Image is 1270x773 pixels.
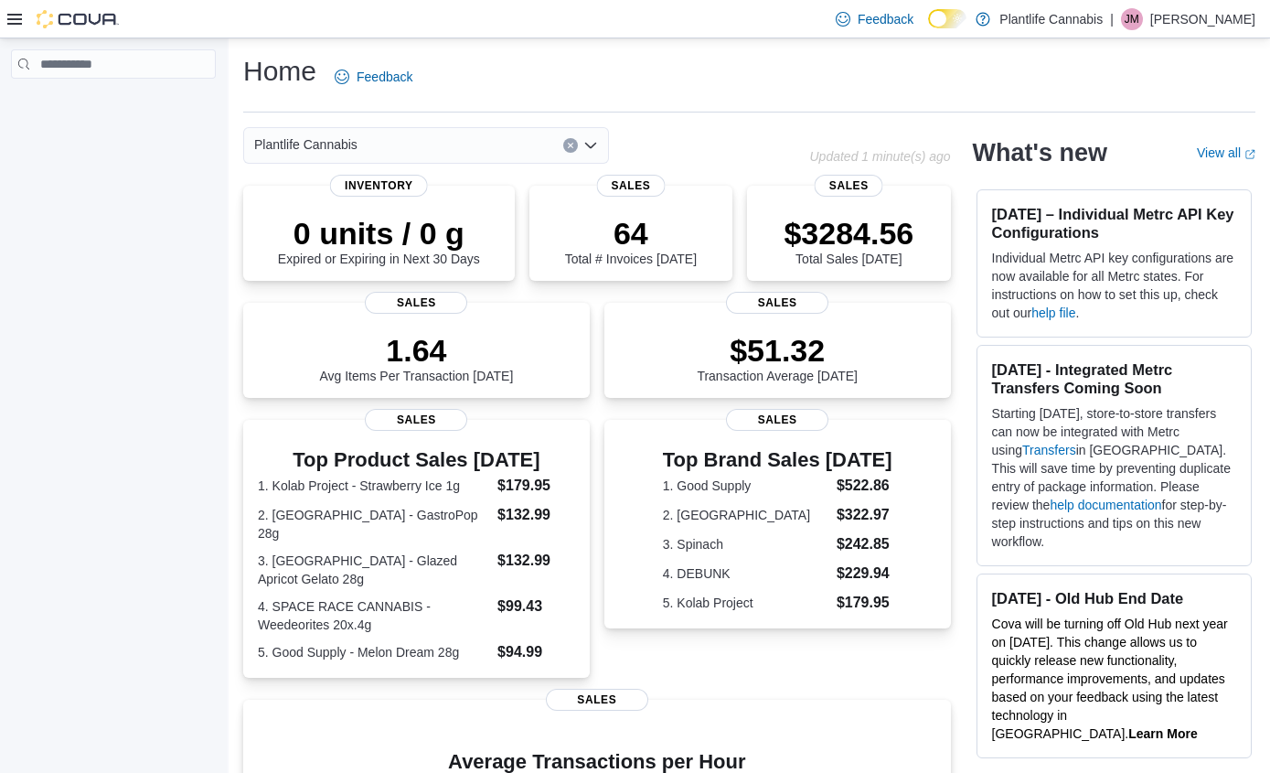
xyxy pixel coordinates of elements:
dd: $99.43 [497,596,575,617]
h3: Top Product Sales [DATE] [258,449,575,471]
span: Sales [815,175,883,197]
h4: Average Transactions per Hour [258,751,936,773]
button: Open list of options [583,138,598,153]
span: Sales [726,292,828,314]
dd: $179.95 [837,592,892,614]
dd: $179.95 [497,475,575,497]
dd: $132.99 [497,504,575,526]
h3: [DATE] – Individual Metrc API Key Configurations [992,205,1236,242]
p: 1.64 [319,332,513,369]
dd: $322.97 [837,504,892,526]
span: Sales [546,689,648,711]
dt: 3. [GEOGRAPHIC_DATA] - Glazed Apricot Gelato 28g [258,552,490,588]
dd: $522.86 [837,475,892,497]
dt: 5. Kolab Project [663,594,829,612]
span: Plantlife Cannabis [254,134,358,156]
dd: $229.94 [837,563,892,585]
span: Inventory [330,175,428,197]
span: Sales [596,175,665,197]
div: Total # Invoices [DATE] [565,215,697,266]
div: Expired or Expiring in Next 30 Days [278,215,480,266]
p: | [1110,8,1114,30]
dt: 2. [GEOGRAPHIC_DATA] - GastroPop 28g [258,506,490,542]
span: Feedback [858,10,913,28]
h1: Home [243,53,316,90]
a: help file [1031,306,1075,320]
svg: External link [1244,149,1255,160]
a: View allExternal link [1197,145,1255,160]
button: Clear input [563,138,578,153]
p: 64 [565,215,697,252]
h3: Top Brand Sales [DATE] [663,449,892,471]
h3: [DATE] - Old Hub End Date [992,589,1236,607]
dd: $132.99 [497,550,575,572]
div: Total Sales [DATE] [784,215,913,266]
p: $51.32 [697,332,858,369]
a: Transfers [1022,443,1076,457]
dd: $242.85 [837,533,892,555]
p: [PERSON_NAME] [1150,8,1255,30]
dt: 4. SPACE RACE CANNABIS - Weedeorites 20x.4g [258,597,490,634]
p: Starting [DATE], store-to-store transfers can now be integrated with Metrc using in [GEOGRAPHIC_D... [992,404,1236,551]
span: Sales [365,292,467,314]
div: Justin McIssac [1121,8,1143,30]
dt: 1. Kolab Project - Strawberry Ice 1g [258,477,490,495]
span: Dark Mode [928,28,929,29]
div: Avg Items Per Transaction [DATE] [319,332,513,383]
div: Transaction Average [DATE] [697,332,858,383]
dt: 2. [GEOGRAPHIC_DATA] [663,506,829,524]
a: Learn More [1128,726,1197,741]
dt: 5. Good Supply - Melon Dream 28g [258,643,490,661]
img: Cova [37,10,119,28]
p: $3284.56 [784,215,913,252]
a: help documentation [1050,498,1161,512]
span: Sales [726,409,828,431]
dd: $94.99 [497,641,575,663]
nav: Complex example [11,82,216,126]
p: Plantlife Cannabis [999,8,1103,30]
p: 0 units / 0 g [278,215,480,252]
a: Feedback [327,59,420,95]
span: JM [1125,8,1139,30]
dt: 3. Spinach [663,535,829,553]
span: Cova will be turning off Old Hub next year on [DATE]. This change allows us to quickly release ne... [992,617,1228,741]
h3: [DATE] - Integrated Metrc Transfers Coming Soon [992,360,1236,397]
dt: 4. DEBUNK [663,564,829,583]
a: Feedback [828,1,921,38]
dt: 1. Good Supply [663,477,829,495]
p: Updated 1 minute(s) ago [809,149,950,164]
h2: What's new [973,138,1107,167]
input: Dark Mode [928,9,966,28]
span: Feedback [357,68,412,86]
span: Sales [365,409,467,431]
p: Individual Metrc API key configurations are now available for all Metrc states. For instructions ... [992,249,1236,322]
